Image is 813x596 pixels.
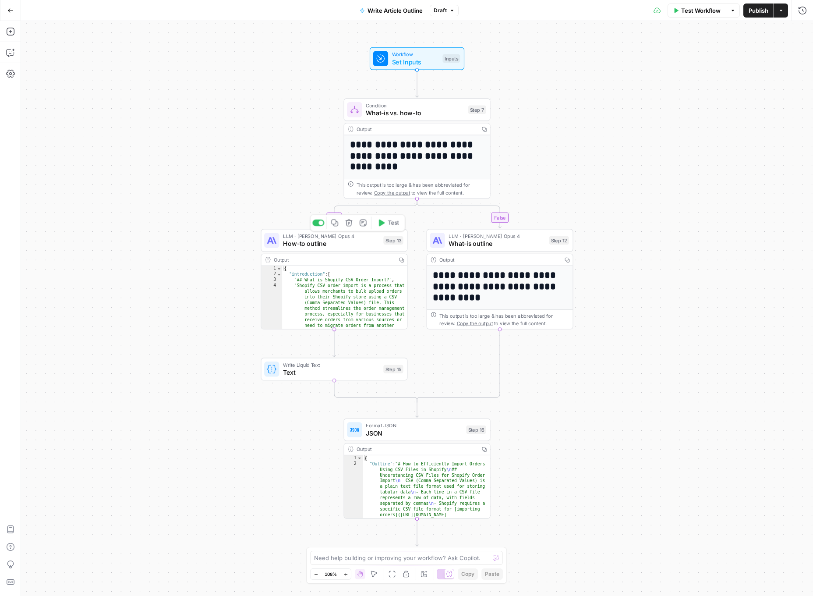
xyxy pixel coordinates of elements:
span: Condition [366,102,464,109]
g: Edge from step_16 to end [416,519,418,546]
button: Copy [458,568,478,580]
span: Paste [485,570,499,578]
div: 4 [262,283,283,334]
span: What-is vs. how-to [366,108,464,118]
span: How-to outline [283,239,379,248]
span: Toggle code folding, rows 1 through 3 [357,455,362,461]
div: Write Liquid TextTextStep 15 [261,358,407,380]
span: JSON [366,428,462,438]
span: Copy the output [457,320,493,326]
span: Format JSON [366,422,462,429]
g: Edge from step_7 to step_13 [333,199,417,228]
div: Output [439,256,558,263]
span: Copy the output [374,190,410,195]
span: LLM · [PERSON_NAME] Opus 4 [449,232,545,240]
div: LLM · [PERSON_NAME] Opus 4How-to outlineStep 13TestOutput{ "introduction":[ "## What is Shopify C... [261,229,407,329]
g: Edge from start to step_7 [416,70,418,97]
div: Output [357,125,476,133]
span: LLM · [PERSON_NAME] Opus 4 [283,232,379,240]
button: Test [374,216,403,229]
button: Publish [743,4,774,18]
span: Toggle code folding, rows 1 through 52 [276,266,282,272]
div: This output is too large & has been abbreviated for review. to view the full content. [439,312,569,327]
span: Toggle code folding, rows 2 through 18 [276,272,282,277]
span: Publish [749,6,768,15]
button: Draft [430,5,459,16]
div: Step 13 [383,236,403,245]
span: Write Article Outline [368,6,423,15]
span: Test [388,219,399,227]
g: Edge from step_7 to step_12 [417,199,501,228]
div: Step 12 [549,236,569,245]
div: Format JSONJSONStep 16Output{ "Outline":"# How to Efficiently Import Orders Using CSV Files in Sh... [344,419,491,519]
div: 1 [262,266,283,272]
span: Workflow [392,50,439,58]
div: 1 [344,455,363,461]
g: Edge from step_12 to step_7-conditional-end [417,330,500,402]
div: WorkflowSet InputsInputs [344,47,491,70]
div: Step 7 [468,106,486,114]
div: Step 16 [466,426,486,434]
g: Edge from step_13 to step_15 [333,330,336,357]
div: Output [357,445,476,453]
span: Copy [461,570,474,578]
span: Test Workflow [681,6,721,15]
div: 3 [262,277,283,283]
div: Inputs [442,54,460,63]
div: Step 15 [383,365,403,373]
span: Write Liquid Text [283,361,379,369]
g: Edge from step_15 to step_7-conditional-end [334,380,417,402]
div: This output is too large & has been abbreviated for review. to view the full content. [357,181,486,196]
span: What-is outline [449,239,545,248]
button: Write Article Outline [354,4,428,18]
span: Set Inputs [392,57,439,67]
span: Draft [434,7,447,14]
div: 2 [262,272,283,277]
div: Output [274,256,393,263]
button: Paste [481,568,503,580]
span: Text [283,368,379,377]
g: Edge from step_7-conditional-end to step_16 [416,400,418,418]
span: 108% [325,571,337,578]
button: Test Workflow [668,4,726,18]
